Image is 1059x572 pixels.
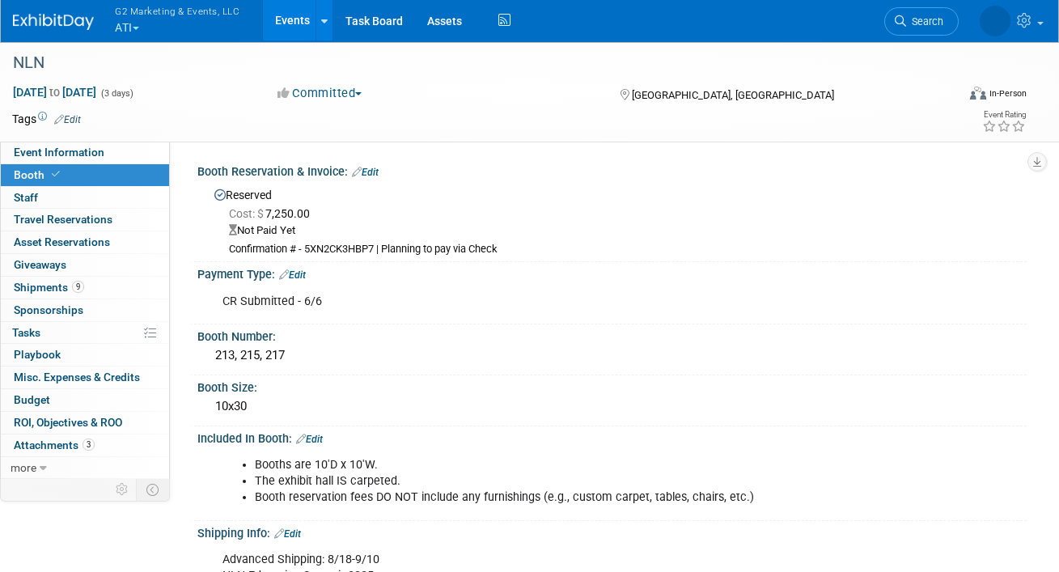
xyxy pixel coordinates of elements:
a: Travel Reservations [1,209,169,231]
span: Attachments [14,439,95,451]
div: Event Rating [982,111,1026,119]
img: Nora McQuillan [980,6,1010,36]
div: Payment Type: [197,262,1027,283]
span: G2 Marketing & Events, LLC [115,2,239,19]
a: ROI, Objectives & ROO [1,412,169,434]
div: Booth Size: [197,375,1027,396]
span: 3 [83,439,95,451]
a: Edit [279,269,306,281]
a: Misc. Expenses & Credits [1,367,169,388]
span: Shipments [14,281,84,294]
img: Format-Inperson.png [970,87,986,100]
a: Tasks [1,322,169,344]
i: Booth reservation complete [52,170,60,179]
div: Confirmation # - 5XN2CK3HBP7 | Planning to pay via Check [229,243,1015,256]
td: Tags [12,111,81,127]
img: ExhibitDay [13,14,94,30]
span: Cost: $ [229,207,265,220]
a: Budget [1,389,169,411]
a: Edit [54,114,81,125]
a: Sponsorships [1,299,169,321]
span: [DATE] [DATE] [12,85,97,100]
span: more [11,461,36,474]
div: CR Submitted - 6/6 [211,286,864,318]
td: Toggle Event Tabs [137,479,170,500]
span: Asset Reservations [14,235,110,248]
a: Event Information [1,142,169,163]
span: Misc. Expenses & Credits [14,371,140,383]
div: Event Format [878,84,1027,108]
a: Shipments9 [1,277,169,299]
span: to [47,86,62,99]
a: Search [884,7,959,36]
div: 10x30 [210,394,1015,419]
a: Staff [1,187,169,209]
span: Travel Reservations [14,213,112,226]
a: Asset Reservations [1,231,169,253]
li: Booth reservation fees DO NOT include any furnishings (e.g., custom carpet, tables, chairs, etc.) [255,489,854,506]
a: more [1,457,169,479]
div: Booth Number: [197,324,1027,345]
div: Shipping Info: [197,521,1027,542]
span: Search [906,15,943,28]
span: Playbook [14,348,61,361]
span: Giveaways [14,258,66,271]
span: ROI, Objectives & ROO [14,416,122,429]
span: (3 days) [100,88,133,99]
a: Playbook [1,344,169,366]
div: Not Paid Yet [229,223,1015,239]
div: 213, 215, 217 [210,343,1015,368]
a: Booth [1,164,169,186]
div: In-Person [989,87,1027,100]
a: Edit [296,434,323,445]
span: Sponsorships [14,303,83,316]
span: Budget [14,393,50,406]
a: Attachments3 [1,434,169,456]
div: NLN [7,49,940,78]
span: 7,250.00 [229,207,316,220]
td: Personalize Event Tab Strip [108,479,137,500]
button: Committed [272,85,368,102]
div: Included In Booth: [197,426,1027,447]
span: 9 [72,281,84,293]
li: The exhibit hall IS carpeted. [255,473,854,489]
div: Reserved [210,183,1015,256]
span: [GEOGRAPHIC_DATA], [GEOGRAPHIC_DATA] [632,89,834,101]
span: Tasks [12,326,40,339]
div: Booth Reservation & Invoice: [197,159,1027,180]
a: Edit [352,167,379,178]
span: Booth [14,168,63,181]
span: Staff [14,191,38,204]
a: Giveaways [1,254,169,276]
span: Event Information [14,146,104,159]
a: Edit [274,528,301,540]
li: Booths are 10'D x 10'W. [255,457,854,473]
